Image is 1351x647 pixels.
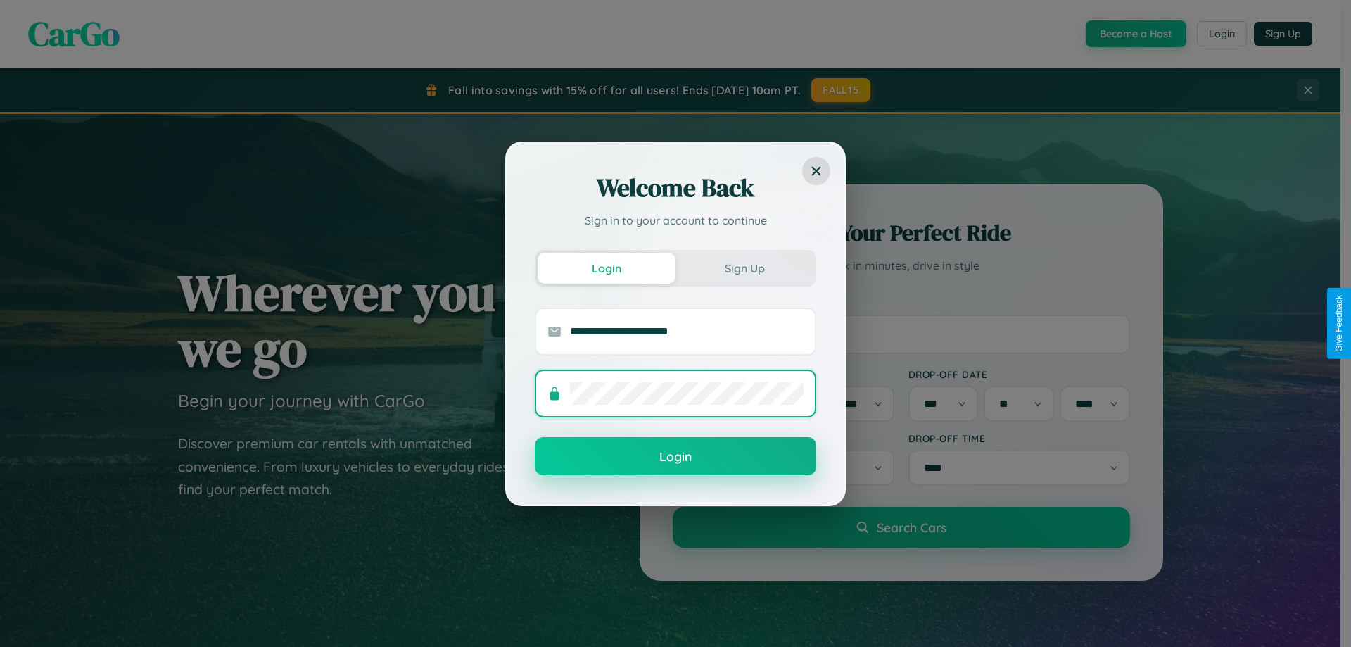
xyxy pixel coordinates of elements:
button: Sign Up [675,253,813,284]
p: Sign in to your account to continue [535,212,816,229]
div: Give Feedback [1334,295,1344,352]
button: Login [538,253,675,284]
h2: Welcome Back [535,171,816,205]
button: Login [535,437,816,475]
